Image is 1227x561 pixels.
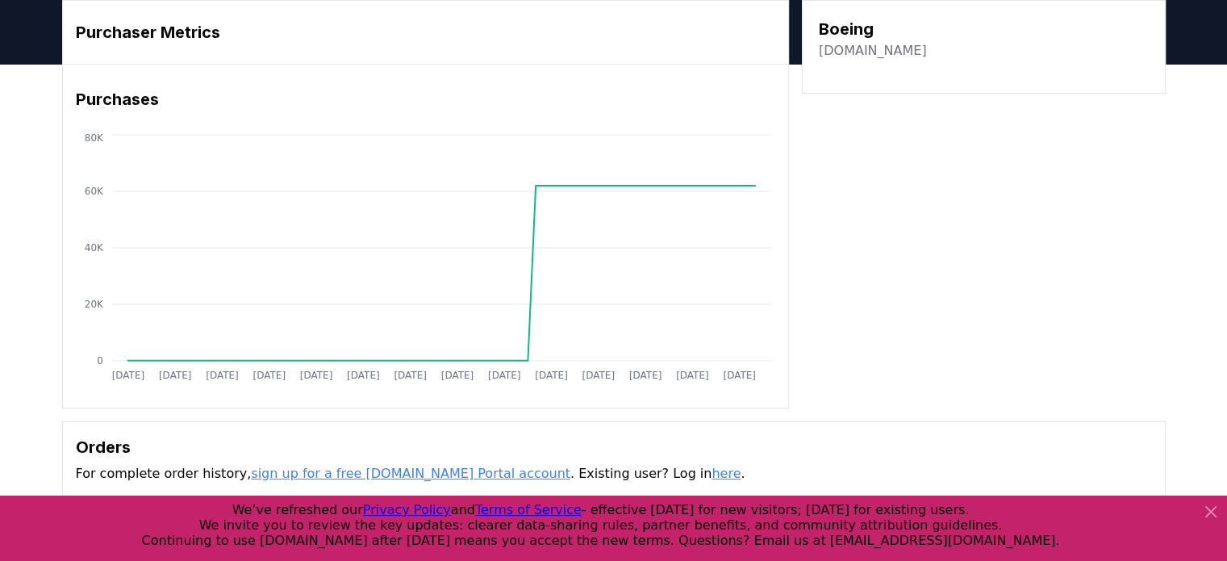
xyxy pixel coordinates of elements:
tspan: 80K [84,132,103,144]
tspan: 20K [84,299,103,310]
tspan: [DATE] [394,370,427,381]
tspan: [DATE] [252,370,286,381]
a: here [712,466,741,481]
tspan: [DATE] [676,370,709,381]
tspan: [DATE] [488,370,521,381]
tspan: [DATE] [158,370,191,381]
tspan: [DATE] [723,370,756,381]
a: [DOMAIN_NAME] [819,41,927,61]
h3: Boeing [819,17,927,41]
tspan: [DATE] [206,370,239,381]
h3: Purchaser Metrics [76,20,775,44]
tspan: [DATE] [111,370,144,381]
tspan: 0 [97,355,103,366]
h3: Purchases [76,87,775,111]
tspan: 60K [84,186,103,197]
tspan: [DATE] [629,370,662,381]
tspan: [DATE] [299,370,332,381]
tspan: 40K [84,242,103,253]
tspan: [DATE] [582,370,615,381]
p: For complete order history, . Existing user? Log in . [76,464,1152,484]
a: sign up for a free [DOMAIN_NAME] Portal account [251,466,570,481]
h3: Orders [76,435,1152,459]
tspan: [DATE] [440,370,474,381]
tspan: [DATE] [535,370,568,381]
tspan: [DATE] [347,370,380,381]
